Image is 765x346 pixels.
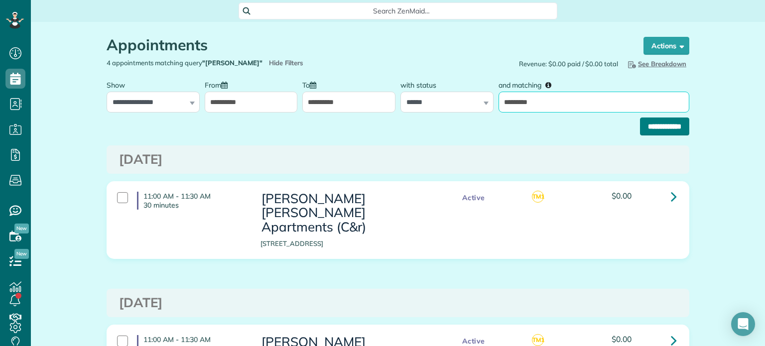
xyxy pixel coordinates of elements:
[143,201,246,210] p: 30 minutes
[731,312,755,336] div: Open Intercom Messenger
[260,192,437,234] h3: [PERSON_NAME] [PERSON_NAME] Apartments (C&r)
[202,59,262,67] strong: "[PERSON_NAME]"
[519,59,618,69] span: Revenue: $0.00 paid / $0.00 total
[532,334,544,346] span: TM1
[260,239,437,248] p: [STREET_ADDRESS]
[612,334,632,344] span: $0.00
[499,75,559,94] label: and matching
[137,192,246,210] h4: 11:00 AM - 11:30 AM
[626,60,686,68] span: See Breakdown
[302,75,321,94] label: To
[205,75,233,94] label: From
[14,224,29,233] span: New
[14,249,29,259] span: New
[612,191,632,201] span: $0.00
[643,37,689,55] button: Actions
[269,58,303,68] span: Hide Filters
[623,58,689,69] button: See Breakdown
[119,296,677,310] h3: [DATE]
[119,152,677,167] h3: [DATE]
[99,58,398,68] div: 4 appointments matching query
[532,191,544,203] span: TM1
[457,192,490,204] span: Active
[269,59,303,67] a: Hide Filters
[107,37,625,53] h1: Appointments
